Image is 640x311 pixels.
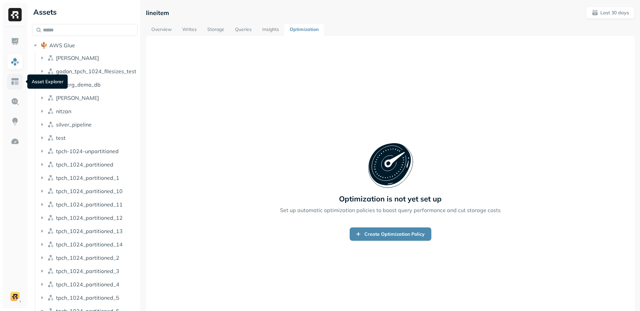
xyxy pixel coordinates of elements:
span: test [56,135,66,141]
img: namespace [47,201,54,208]
button: gadon_tpch_1024_filesizes_test [39,66,138,77]
img: Ryft [8,8,22,21]
img: Query Explorer [11,97,19,106]
p: Set up automatic optimization policies to boost query performance and cut storage costs [280,206,501,214]
img: root [41,42,47,49]
button: Last 30 days [586,7,635,19]
span: tpch_1024_partitioned_14 [56,241,123,248]
img: Dashboard [11,37,19,46]
img: namespace [47,214,54,221]
img: namespace [47,241,54,248]
button: nitzan [39,106,138,117]
img: namespace [47,268,54,274]
button: silver_pipeline [39,119,138,130]
a: Queries [230,24,257,36]
span: [PERSON_NAME] [56,55,99,61]
button: [PERSON_NAME] [39,53,138,63]
span: iceberg_demo_db [56,81,101,88]
img: namespace [47,174,54,181]
span: tpch_1024_partitioned [56,161,113,168]
img: namespace [47,55,54,61]
span: gadon_tpch_1024_filesizes_test [56,68,136,75]
img: namespace [47,281,54,288]
span: nitzan [56,108,71,115]
div: Asset Explorer [27,75,68,89]
button: tpch_1024_partitioned_11 [39,199,138,210]
img: namespace [47,121,54,128]
button: tpch_1024_partitioned_4 [39,279,138,290]
img: namespace [47,254,54,261]
p: lineitem [146,9,169,17]
button: tpch_1024_partitioned_12 [39,212,138,223]
img: namespace [47,108,54,115]
span: AWS Glue [49,42,75,49]
span: tpch_1024_partitioned_2 [56,254,119,261]
div: Assets [32,7,138,17]
a: Writes [177,24,202,36]
span: tpch_1024_partitioned_3 [56,268,119,274]
img: namespace [47,135,54,141]
img: namespace [47,148,54,155]
a: Optimization [284,24,324,36]
p: Optimization is not yet set up [339,194,442,203]
span: tpch_1024_partitioned_1 [56,174,119,181]
span: tpch_1024_partitioned_10 [56,188,123,194]
span: [PERSON_NAME] [56,95,99,101]
img: Asset Explorer [11,77,19,86]
img: Optimization [11,137,19,146]
button: AWS Glue [32,40,138,51]
img: namespace [47,68,54,75]
button: iceberg_demo_db [39,79,138,90]
img: namespace [47,294,54,301]
span: tpch_1024_partitioned_12 [56,214,123,221]
img: namespace [47,161,54,168]
img: demo [10,292,20,301]
img: Insights [11,117,19,126]
button: test [39,133,138,143]
button: tpch-1024-unpartitioned [39,146,138,156]
img: namespace [47,95,54,101]
span: silver_pipeline [56,121,92,128]
button: tpch_1024_partitioned_14 [39,239,138,250]
span: tpch_1024_partitioned_11 [56,201,123,208]
button: tpch_1024_partitioned_13 [39,226,138,236]
button: tpch_1024_partitioned_10 [39,186,138,196]
button: tpch_1024_partitioned [39,159,138,170]
img: namespace [47,188,54,194]
span: tpch_1024_partitioned_4 [56,281,119,288]
button: tpch_1024_partitioned_5 [39,292,138,303]
a: Insights [257,24,284,36]
a: Create Optimization Policy [350,227,431,241]
a: Overview [146,24,177,36]
button: [PERSON_NAME] [39,93,138,103]
a: Storage [202,24,230,36]
span: tpch_1024_partitioned_5 [56,294,119,301]
button: tpch_1024_partitioned_2 [39,252,138,263]
p: Last 30 days [600,10,629,16]
img: Assets [11,57,19,66]
span: tpch-1024-unpartitioned [56,148,119,155]
span: tpch_1024_partitioned_13 [56,228,123,234]
button: tpch_1024_partitioned_1 [39,172,138,183]
button: tpch_1024_partitioned_3 [39,266,138,276]
img: namespace [47,228,54,234]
